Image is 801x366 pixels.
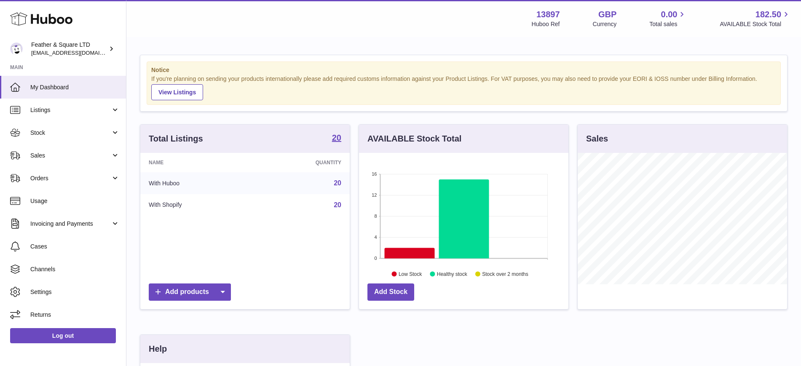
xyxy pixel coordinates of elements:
text: 0 [374,256,377,261]
span: 0.00 [661,9,678,20]
strong: Notice [151,66,776,74]
div: Currency [593,20,617,28]
a: 20 [334,179,341,187]
a: 182.50 AVAILABLE Stock Total [720,9,791,28]
td: With Huboo [140,172,253,194]
th: Quantity [253,153,350,172]
text: Healthy stock [437,271,468,277]
span: Listings [30,106,111,114]
strong: 13897 [536,9,560,20]
td: With Shopify [140,194,253,216]
img: feathernsquare@gmail.com [10,43,23,55]
span: Stock [30,129,111,137]
h3: Total Listings [149,133,203,144]
span: AVAILABLE Stock Total [720,20,791,28]
span: Settings [30,288,120,296]
span: Total sales [649,20,687,28]
strong: 20 [332,134,341,142]
span: 182.50 [755,9,781,20]
th: Name [140,153,253,172]
a: 20 [334,201,341,208]
text: 16 [372,171,377,176]
text: 8 [374,214,377,219]
text: Stock over 2 months [482,271,528,277]
span: Channels [30,265,120,273]
span: Orders [30,174,111,182]
h3: Help [149,343,167,355]
h3: Sales [586,133,608,144]
span: [EMAIL_ADDRESS][DOMAIN_NAME] [31,49,124,56]
a: 20 [332,134,341,144]
h3: AVAILABLE Stock Total [367,133,461,144]
a: 0.00 Total sales [649,9,687,28]
span: Sales [30,152,111,160]
span: Cases [30,243,120,251]
div: Huboo Ref [532,20,560,28]
strong: GBP [598,9,616,20]
span: Invoicing and Payments [30,220,111,228]
a: Add Stock [367,283,414,301]
span: Usage [30,197,120,205]
a: Log out [10,328,116,343]
span: Returns [30,311,120,319]
div: If you're planning on sending your products internationally please add required customs informati... [151,75,776,100]
a: View Listings [151,84,203,100]
div: Feather & Square LTD [31,41,107,57]
text: Low Stock [399,271,422,277]
text: 4 [374,235,377,240]
span: My Dashboard [30,83,120,91]
a: Add products [149,283,231,301]
text: 12 [372,192,377,198]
